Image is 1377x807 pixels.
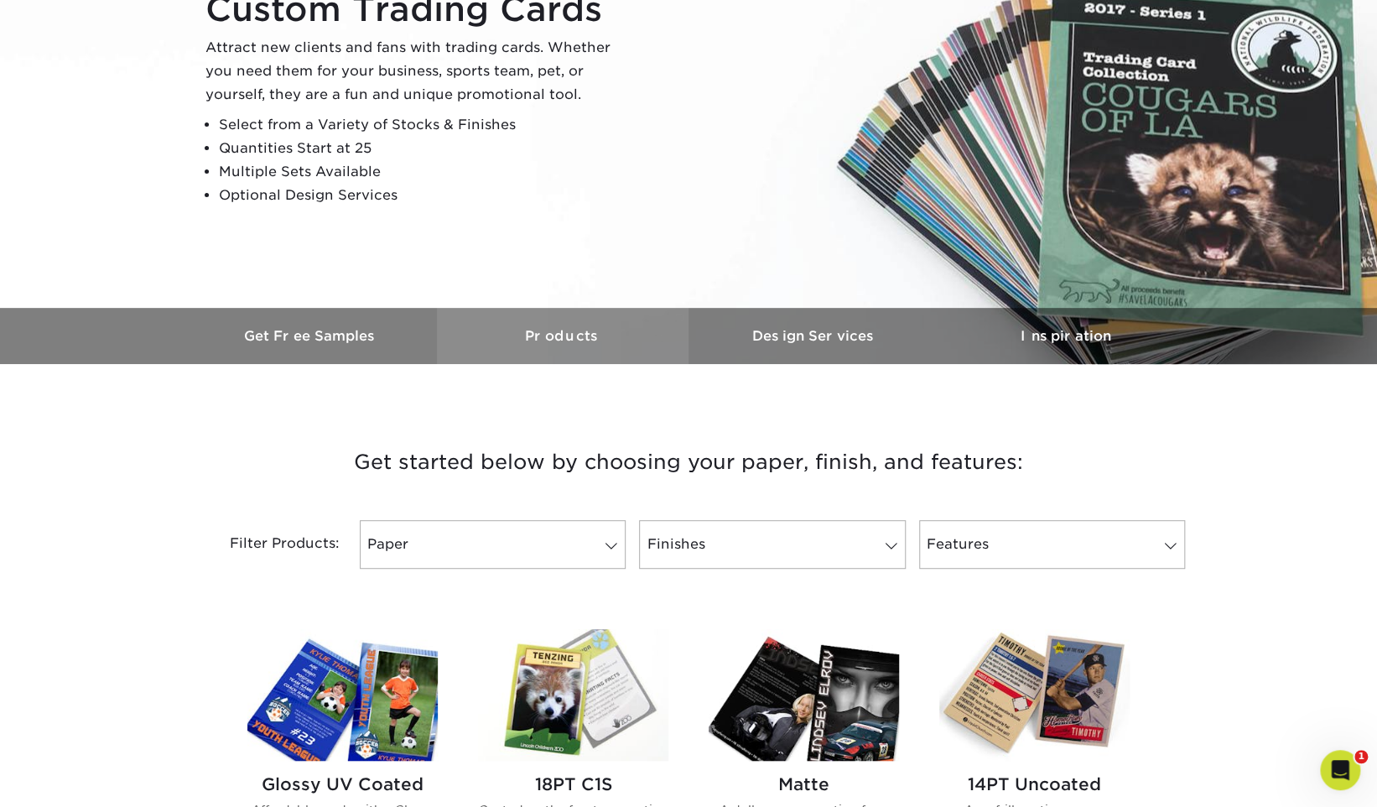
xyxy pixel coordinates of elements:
[219,113,625,137] li: Select from a Variety of Stocks & Finishes
[219,184,625,207] li: Optional Design Services
[247,629,438,761] img: Glossy UV Coated Trading Cards
[205,36,625,107] p: Attract new clients and fans with trading cards. Whether you need them for your business, sports ...
[688,328,940,344] h3: Design Services
[219,137,625,160] li: Quantities Start at 25
[939,774,1130,794] h2: 14PT Uncoated
[247,774,438,794] h2: Glossy UV Coated
[478,774,668,794] h2: 18PT C1S
[1354,750,1368,763] span: 1
[185,520,353,569] div: Filter Products:
[185,308,437,364] a: Get Free Samples
[437,328,688,344] h3: Products
[219,160,625,184] li: Multiple Sets Available
[919,520,1185,569] a: Features
[709,629,899,761] img: Matte Trading Cards
[939,629,1130,761] img: 14PT Uncoated Trading Cards
[198,424,1179,500] h3: Get started below by choosing your paper, finish, and features:
[437,308,688,364] a: Products
[478,629,668,761] img: 18PT C1S Trading Cards
[360,520,626,569] a: Paper
[185,328,437,344] h3: Get Free Samples
[940,328,1192,344] h3: Inspiration
[940,308,1192,364] a: Inspiration
[639,520,905,569] a: Finishes
[688,308,940,364] a: Design Services
[709,774,899,794] h2: Matte
[4,756,143,801] iframe: Google Customer Reviews
[1320,750,1360,790] iframe: Intercom live chat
